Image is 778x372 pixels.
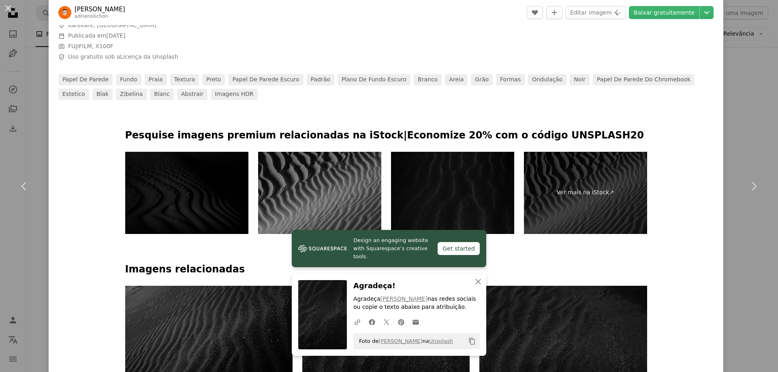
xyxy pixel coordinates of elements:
a: [PERSON_NAME] [378,338,422,344]
img: Ir para o perfil de Adrien Olichon [58,6,71,19]
a: zibelina [116,89,147,100]
h3: Agradeça! [353,280,480,292]
a: imagens HDR [211,89,258,100]
a: Design an engaging website with Squarespace’s creative tools.Get started [292,230,486,267]
button: Escolha o tamanho do download [700,6,714,19]
img: Duna de Areia Negra. Fotografia macro da praia black sand. Fundo, textura, padrão de onda de arei... [391,152,514,234]
a: solo preto [479,338,647,345]
img: file-1606177908946-d1eed1cbe4f5image [298,242,347,255]
button: Adicionar à coleção [546,6,562,19]
p: Agradeça nas redes sociais ou copie o texto abaixo para atribuição. [353,295,480,311]
a: papel de parede do chromebook [593,74,695,85]
a: ondulação [528,74,566,85]
a: praia [145,74,167,85]
a: padrão [307,74,334,85]
a: Baixar gratuitamente [629,6,699,19]
a: fundo [116,74,141,85]
a: Formas [496,74,525,85]
a: [PERSON_NAME] [380,295,427,302]
a: Noir [570,74,590,85]
a: abstrair [177,89,207,100]
button: Copiar para a área de transferência [465,334,479,348]
h4: Imagens relacionadas [125,263,647,276]
span: Publicada em [68,32,126,39]
a: Compartilhar no Pinterest [394,314,408,330]
a: estetico [58,89,89,100]
a: Blanc [150,89,174,100]
a: Branco [414,74,442,85]
a: Ver mais na iStock↗ [524,152,647,234]
a: areia [445,74,468,85]
span: Uso gratuito sob a [68,53,178,61]
p: Pesquise imagens premium relacionadas na iStock | Economize 20% com o código UNSPLASH20 [125,129,647,142]
span: Design an engaging website with Squarespace’s creative tools. [353,236,431,261]
div: Get started [438,242,480,255]
a: foto de closeup de areia preta [125,338,293,345]
span: Karekare, [GEOGRAPHIC_DATA] [68,21,156,30]
a: Licença da Unsplash [120,53,178,60]
a: Unsplash [429,338,453,344]
button: Curtir [527,6,543,19]
time: 1 de agosto de 2018 às 11:42:16 BRT [106,32,125,39]
span: Foto de na [355,335,453,348]
a: papel de parede escuro [228,74,303,85]
a: preto [202,74,225,85]
img: Natureza e a geometria [258,152,381,234]
a: grão [471,74,493,85]
img: Textura escura em preto e branco das dunas de areia do deserto [125,152,248,234]
a: plano de fundo escuro [338,74,410,85]
button: FUJIFILM, X100F [68,43,113,51]
a: [PERSON_NAME] [75,5,125,13]
a: Compartilhar por e-mail [408,314,423,330]
a: adrienolichon [75,13,108,19]
a: blak [92,89,113,100]
a: Próximo [729,147,778,225]
a: textura [170,74,199,85]
a: Compartilhar no Facebook [365,314,379,330]
a: Compartilhar no Twitter [379,314,394,330]
a: papel de parede [58,74,113,85]
button: Editar imagem [566,6,626,19]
